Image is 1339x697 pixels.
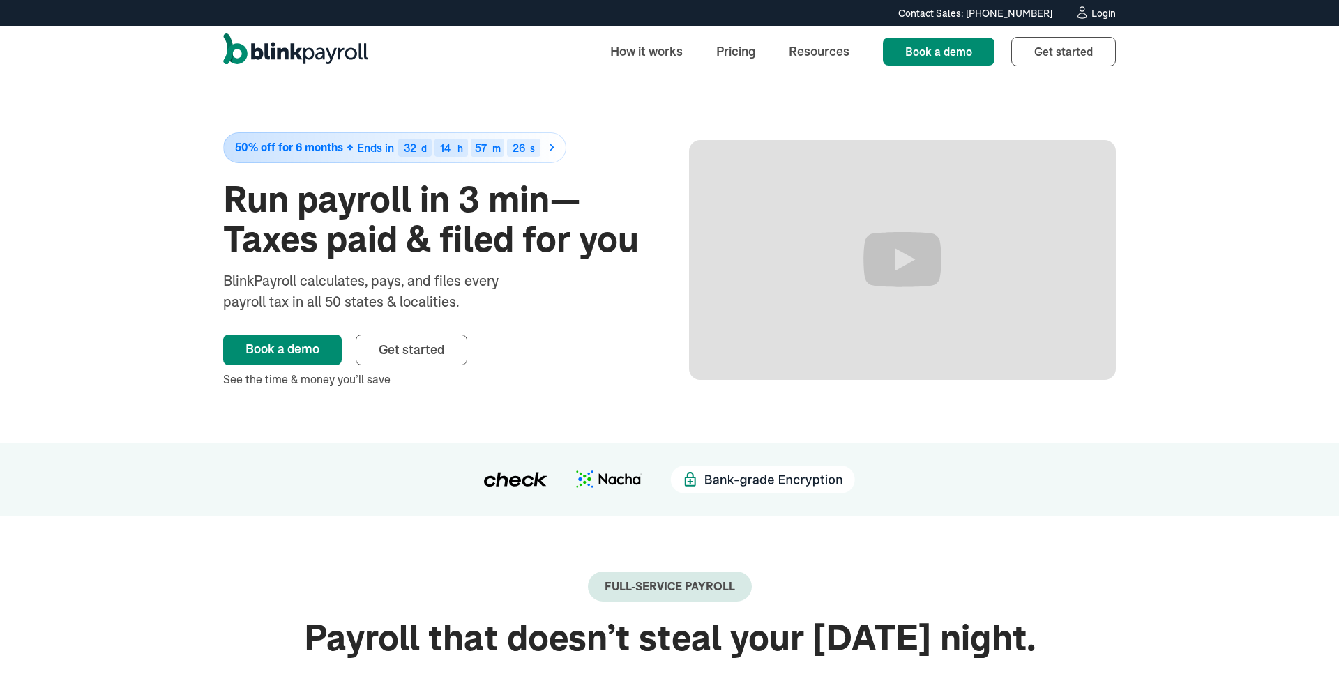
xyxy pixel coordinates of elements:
[457,144,463,153] div: h
[235,141,343,153] span: 50% off for 6 months
[379,342,444,358] span: Get started
[223,371,650,388] div: See the time & money you’ll save
[1011,37,1116,66] a: Get started
[689,140,1116,380] iframe: Run Payroll in 3 min with BlinkPayroll
[357,141,394,155] span: Ends in
[605,580,735,593] div: Full-Service payroll
[513,141,525,155] span: 26
[705,36,766,66] a: Pricing
[223,132,650,163] a: 50% off for 6 monthsEnds in32d14h57m26s
[223,180,650,259] h1: Run payroll in 3 min—Taxes paid & filed for you
[1091,8,1116,18] div: Login
[421,144,427,153] div: d
[492,144,501,153] div: m
[223,270,536,312] div: BlinkPayroll calculates, pays, and files every payroll tax in all 50 states & localities.
[883,38,994,66] a: Book a demo
[1034,45,1093,59] span: Get started
[475,141,487,155] span: 57
[223,33,368,70] a: home
[223,618,1116,658] h2: Payroll that doesn’t steal your [DATE] night.
[599,36,694,66] a: How it works
[356,335,467,365] a: Get started
[530,144,535,153] div: s
[404,141,416,155] span: 32
[1075,6,1116,21] a: Login
[440,141,451,155] span: 14
[905,45,972,59] span: Book a demo
[223,335,342,365] a: Book a demo
[898,6,1052,21] div: Contact Sales: [PHONE_NUMBER]
[778,36,861,66] a: Resources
